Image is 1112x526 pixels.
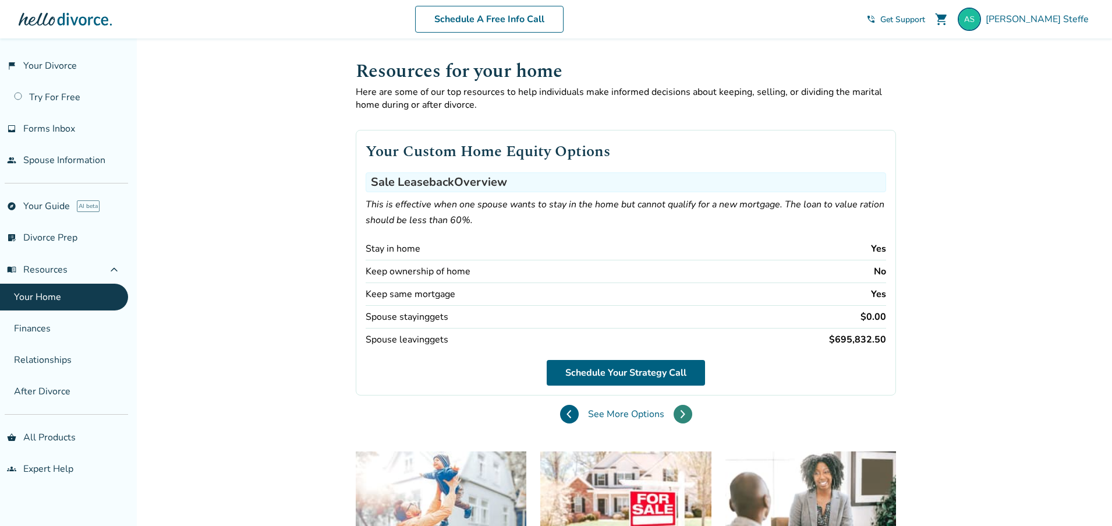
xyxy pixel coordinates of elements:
div: Yes [871,288,886,301]
div: Stay in home [366,242,420,255]
div: Keep ownership of home [366,265,470,278]
span: AI beta [77,200,100,212]
img: tony.steffe@gmail.com [958,8,981,31]
h3: Sale Leaseback Overview [366,172,886,192]
span: Resources [7,263,68,276]
div: Yes [871,242,886,255]
a: Schedule Your Strategy Call [547,360,705,386]
span: expand_less [107,263,121,277]
span: people [7,156,16,165]
span: [PERSON_NAME] Steffe [986,13,1093,26]
div: No [874,265,886,278]
span: menu_book [7,265,16,274]
div: $0.00 [860,310,886,323]
div: Spouse leaving gets [366,333,448,346]
span: phone_in_talk [866,15,876,24]
div: Keep same mortgage [366,288,455,301]
span: list_alt_check [7,233,16,242]
span: flag_2 [7,61,16,70]
div: $695,832.50 [829,333,886,346]
span: inbox [7,124,16,133]
div: Spouse staying gets [366,310,448,323]
a: phone_in_talkGet Support [866,14,925,25]
a: Schedule A Free Info Call [415,6,564,33]
span: Forms Inbox [23,122,75,135]
span: See More Options [588,408,664,421]
p: This is effective when one spouse wants to stay in the home but cannot qualify for a new mortgage... [366,197,886,228]
span: shopping_basket [7,433,16,442]
h1: Resources for your home [356,57,896,86]
p: Here are some of our top resources to help individuals make informed decisions about keeping, sel... [356,86,896,111]
span: explore [7,202,16,211]
span: Get Support [880,14,925,25]
span: groups [7,464,16,474]
iframe: Chat Widget [1054,470,1112,526]
span: shopping_cart [934,12,948,26]
h2: Your Custom Home Equity Options [366,140,886,163]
